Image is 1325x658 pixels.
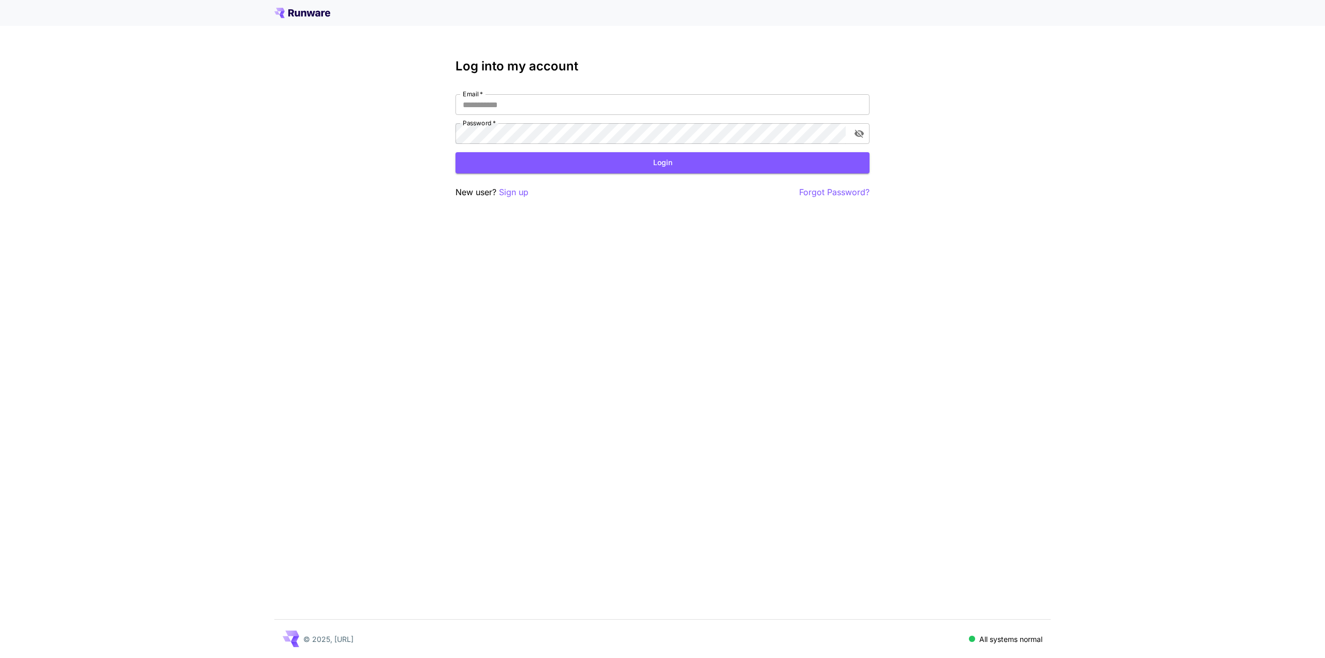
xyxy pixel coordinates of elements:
[303,634,354,645] p: © 2025, [URL]
[499,186,528,199] button: Sign up
[799,186,870,199] button: Forgot Password?
[455,152,870,173] button: Login
[463,119,496,127] label: Password
[455,59,870,74] h3: Log into my account
[979,634,1042,645] p: All systems normal
[850,124,868,143] button: toggle password visibility
[455,186,528,199] p: New user?
[463,90,483,98] label: Email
